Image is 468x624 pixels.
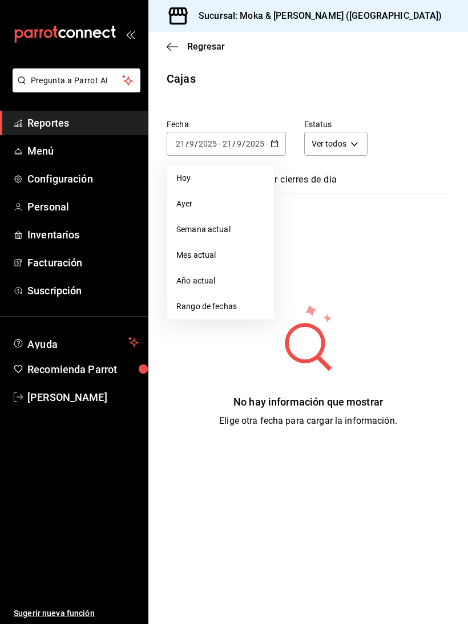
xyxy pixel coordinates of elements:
button: open_drawer_menu [126,30,135,39]
label: Fecha [167,120,286,128]
span: Sugerir nueva función [14,607,139,619]
span: / [195,139,198,148]
span: / [242,139,245,148]
span: Ayer [176,198,265,210]
span: Personal [27,199,139,214]
button: Pregunta a Parrot AI [13,68,140,92]
span: Hoy [176,172,265,184]
input: -- [175,139,185,148]
span: Recomienda Parrot [27,362,139,377]
span: Regresar [187,41,225,52]
span: Inventarios [27,227,139,242]
label: Estatus [304,120,368,128]
span: / [185,139,189,148]
input: ---- [245,139,265,148]
input: -- [236,139,242,148]
button: Regresar [167,41,225,52]
span: Rango de fechas [176,301,265,313]
span: Configuración [27,171,139,187]
span: Suscripción [27,283,139,298]
span: Elige otra fecha para cargar la información. [219,415,397,426]
div: Ver todos [304,132,368,156]
span: Menú [27,143,139,159]
span: Pregunta a Parrot AI [31,75,123,87]
span: / [232,139,236,148]
span: Semana actual [176,224,265,236]
span: - [219,139,221,148]
span: Reportes [27,115,139,131]
a: Ver cierres de día [264,174,337,193]
span: Mes actual [176,249,265,261]
input: -- [222,139,232,148]
h3: Sucursal: Moka & [PERSON_NAME] ([GEOGRAPHIC_DATA]) [189,9,442,23]
input: -- [189,139,195,148]
a: Pregunta a Parrot AI [8,83,140,95]
div: No hay información que mostrar [219,394,397,410]
span: Año actual [176,275,265,287]
span: [PERSON_NAME] [27,390,139,405]
span: Facturación [27,255,139,270]
div: Cajas [167,70,196,87]
span: Ayuda [27,335,124,349]
input: ---- [198,139,217,148]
